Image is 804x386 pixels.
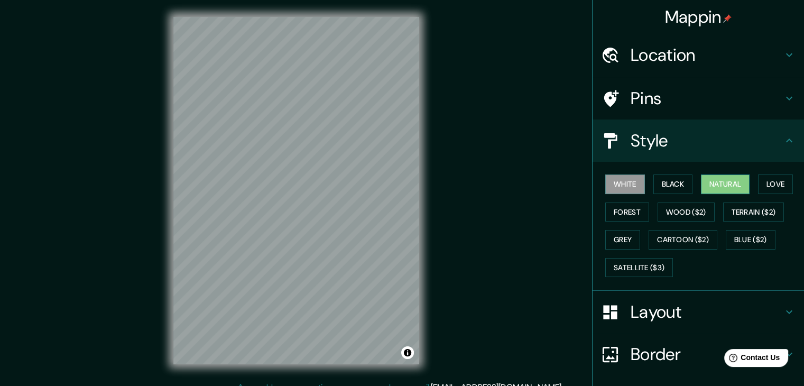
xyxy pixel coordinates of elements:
h4: Mappin [665,6,732,27]
div: Location [593,34,804,76]
div: Pins [593,77,804,120]
button: Wood ($2) [658,203,715,222]
button: Love [758,174,793,194]
button: Cartoon ($2) [649,230,717,250]
h4: Layout [631,301,783,323]
iframe: Help widget launcher [710,345,792,374]
button: Terrain ($2) [723,203,784,222]
h4: Pins [631,88,783,109]
button: Toggle attribution [401,346,414,359]
div: Layout [593,291,804,333]
h4: Border [631,344,783,365]
button: Grey [605,230,640,250]
button: White [605,174,645,194]
div: Style [593,120,804,162]
button: Black [653,174,693,194]
img: pin-icon.png [723,14,732,23]
button: Satellite ($3) [605,258,673,278]
button: Blue ($2) [726,230,775,250]
h4: Style [631,130,783,151]
h4: Location [631,44,783,66]
canvas: Map [173,17,419,364]
button: Natural [701,174,750,194]
button: Forest [605,203,649,222]
div: Border [593,333,804,375]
